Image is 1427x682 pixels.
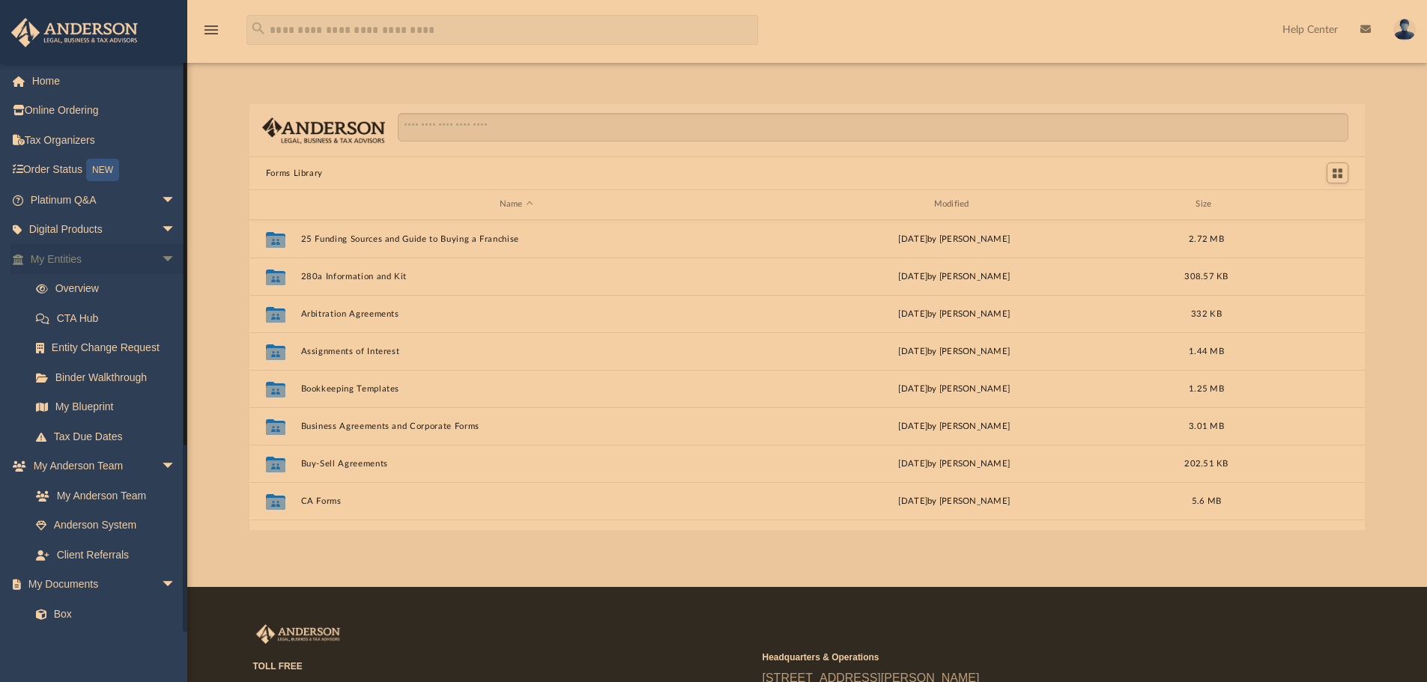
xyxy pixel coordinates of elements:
div: [DATE] by [PERSON_NAME] [739,494,1170,508]
span: 2.72 MB [1189,234,1224,243]
div: [DATE] by [PERSON_NAME] [739,344,1170,358]
span: arrow_drop_down [161,215,191,246]
input: Search files and folders [398,113,1348,141]
span: arrow_drop_down [161,570,191,600]
i: menu [202,21,220,39]
button: CA Forms [300,496,732,506]
small: Headquarters & Operations [763,651,1261,664]
a: Client Referrals [21,540,191,570]
button: Business Agreements and Corporate Forms [300,421,732,431]
a: Anderson System [21,511,191,541]
a: Platinum Q&Aarrow_drop_down [10,185,199,215]
a: Meeting Minutes [21,629,191,659]
a: CTA Hub [21,303,199,333]
span: arrow_drop_down [161,451,191,482]
button: 25 Funding Sources and Guide to Buying a Franchise [300,234,732,244]
div: Name [300,198,731,211]
div: id [256,198,294,211]
button: Arbitration Agreements [300,309,732,319]
a: Tax Due Dates [21,421,199,451]
button: Assignments of Interest [300,347,732,356]
span: 1.44 MB [1189,347,1224,355]
a: My Anderson Teamarrow_drop_down [10,451,191,481]
a: Tax Organizers [10,125,199,155]
div: [DATE] by [PERSON_NAME] [739,307,1170,320]
img: User Pic [1393,19,1416,40]
small: TOLL FREE [253,660,752,673]
button: Buy-Sell Agreements [300,459,732,469]
button: Forms Library [266,167,323,180]
a: My Anderson Team [21,481,184,511]
span: 332 KB [1191,309,1222,317]
span: arrow_drop_down [161,244,191,275]
span: 3.01 MB [1189,421,1224,430]
img: Anderson Advisors Platinum Portal [253,624,343,644]
div: [DATE] by [PERSON_NAME] [739,270,1170,283]
div: grid [249,220,1366,530]
span: 1.25 MB [1189,384,1224,392]
span: 308.57 KB [1184,272,1228,280]
a: menu [202,28,220,39]
a: My Blueprint [21,392,191,422]
a: Online Ordering [10,96,199,126]
a: Overview [21,274,199,304]
a: My Entitiesarrow_drop_down [10,244,199,274]
a: Digital Productsarrow_drop_down [10,215,199,245]
a: Box [21,599,184,629]
div: [DATE] by [PERSON_NAME] [739,457,1170,470]
a: Binder Walkthrough [21,362,199,392]
button: Switch to Grid View [1327,162,1349,183]
a: Order StatusNEW [10,155,199,186]
span: 202.51 KB [1184,459,1228,467]
button: Bookkeeping Templates [300,384,732,394]
div: [DATE] by [PERSON_NAME] [739,232,1170,246]
div: NEW [86,159,119,181]
i: search [250,20,267,37]
div: [DATE] by [PERSON_NAME] [739,419,1170,433]
button: 280a Information and Kit [300,272,732,281]
div: Modified [738,198,1169,211]
img: Anderson Advisors Platinum Portal [7,18,142,47]
div: [DATE] by [PERSON_NAME] [739,382,1170,395]
a: Home [10,66,199,96]
a: Entity Change Request [21,333,199,363]
div: Size [1176,198,1236,211]
div: id [1243,198,1348,211]
a: My Documentsarrow_drop_down [10,570,191,600]
span: 5.6 MB [1191,496,1221,505]
span: arrow_drop_down [161,185,191,216]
